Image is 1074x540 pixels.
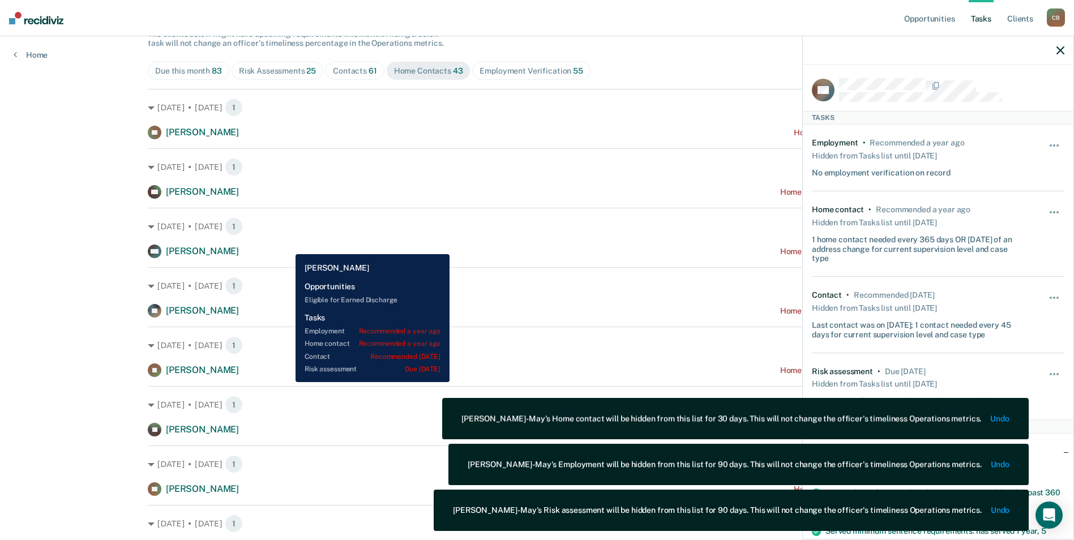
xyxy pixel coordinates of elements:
[394,66,463,76] div: Home Contacts
[480,66,583,76] div: Employment Verification
[14,50,48,60] a: Home
[468,460,982,469] div: [PERSON_NAME]-May's Employment will be hidden from this list for 90 days. This will not change th...
[780,366,926,375] div: Home contact recommended a year ago
[148,217,926,235] div: [DATE] • [DATE]
[166,246,239,256] span: [PERSON_NAME]
[148,29,444,48] span: The clients below might have upcoming requirements this month. Hiding a below task will not chang...
[225,336,243,354] span: 1
[812,148,937,164] div: Hidden from Tasks list until [DATE]
[148,98,926,117] div: [DATE] • [DATE]
[885,367,926,376] div: Due 3 months ago
[148,277,926,295] div: [DATE] • [DATE]
[461,414,981,424] div: [PERSON_NAME]-May's Home contact will be hidden from this list for 30 days. This will not change ...
[780,187,926,197] div: Home contact recommended a year ago
[794,128,926,138] div: Home contact recommended [DATE]
[148,158,926,176] div: [DATE] • [DATE]
[148,455,926,473] div: [DATE] • [DATE]
[573,66,583,75] span: 55
[148,336,926,354] div: [DATE] • [DATE]
[812,230,1022,263] div: 1 home contact needed every 365 days OR [DATE] of an address change for current supervision level...
[333,66,377,76] div: Contacts
[225,396,243,414] span: 1
[803,111,1073,125] div: Tasks
[453,66,463,75] span: 43
[846,290,849,300] div: •
[225,158,243,176] span: 1
[239,66,316,76] div: Risk Assessments
[166,424,239,435] span: [PERSON_NAME]
[148,515,926,533] div: [DATE] • [DATE]
[780,306,926,316] div: Home contact recommended a year ago
[812,392,992,406] div: Last assessed on [DATE]; Score: MODERATE RISK
[369,66,377,75] span: 61
[225,455,243,473] span: 1
[812,215,937,230] div: Hidden from Tasks list until [DATE]
[863,138,866,148] div: •
[991,460,1009,469] button: Undo
[812,138,858,148] div: Employment
[166,186,239,197] span: [PERSON_NAME]
[155,66,222,76] div: Due this month
[306,66,316,75] span: 25
[225,98,243,117] span: 1
[148,396,926,414] div: [DATE] • [DATE]
[991,505,1009,515] button: Undo
[812,300,937,316] div: Hidden from Tasks list until [DATE]
[991,414,1009,424] button: Undo
[453,505,982,515] div: [PERSON_NAME]-May's Risk assessment will be hidden from this list for 90 days. This will not chan...
[166,127,239,138] span: [PERSON_NAME]
[1036,502,1063,529] div: Open Intercom Messenger
[1047,8,1065,27] div: C B
[876,205,970,215] div: Recommended a year ago
[812,316,1022,340] div: Last contact was on [DATE]; 1 contact needed every 45 days for current supervision level and case...
[854,290,934,300] div: Recommended 5 months ago
[225,277,243,295] span: 1
[225,217,243,235] span: 1
[225,515,243,533] span: 1
[166,365,239,375] span: [PERSON_NAME]
[812,376,937,392] div: Hidden from Tasks list until [DATE]
[166,483,239,494] span: [PERSON_NAME]
[212,66,222,75] span: 83
[825,488,1064,507] div: Currently moderate risk with no increase in risk level in past 360
[812,205,864,215] div: Home contact
[878,367,880,376] div: •
[812,164,951,178] div: No employment verification on record
[9,12,63,24] img: Recidiviz
[780,247,926,256] div: Home contact recommended a year ago
[166,305,239,316] span: [PERSON_NAME]
[868,205,871,215] div: •
[870,138,964,148] div: Recommended a year ago
[812,290,842,300] div: Contact
[812,367,873,376] div: Risk assessment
